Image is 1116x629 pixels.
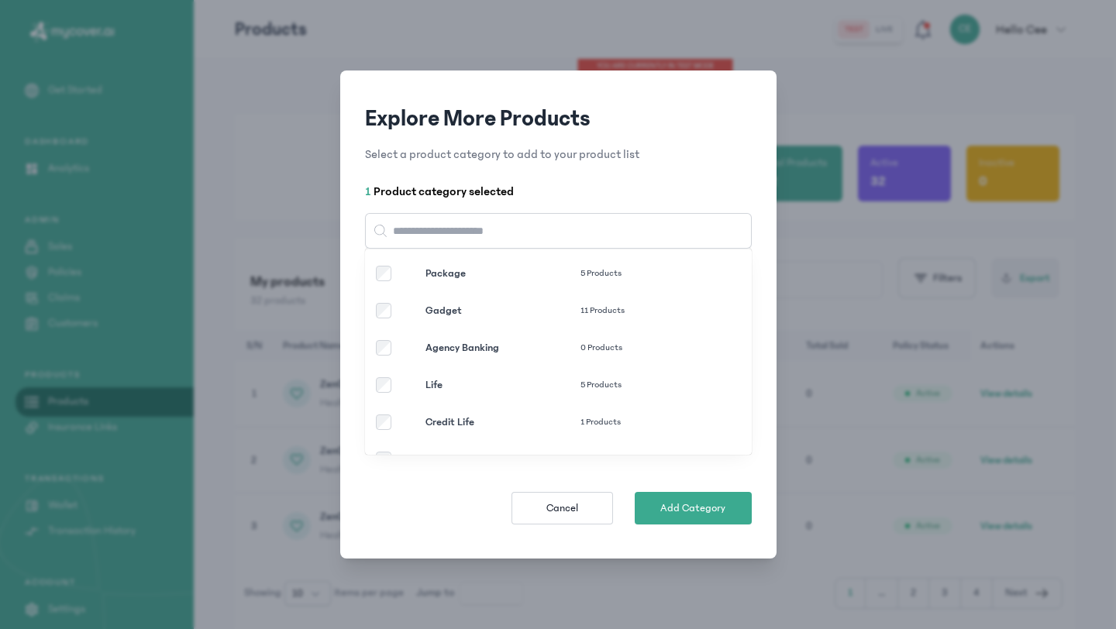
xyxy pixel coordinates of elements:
[365,182,752,201] h4: Product category selected
[660,500,725,516] span: Add Category
[365,184,374,198] span: 1
[425,266,580,281] p: Package
[635,492,752,524] button: Add Category
[580,267,697,280] p: 5 Products
[425,377,580,393] p: Life
[580,379,697,391] p: 5 Products
[580,453,697,466] p: 11 Products
[425,414,580,430] p: Credit Life
[580,342,697,354] p: 0 Products
[425,340,580,356] p: Agency Banking
[511,492,613,524] button: Cancel
[425,452,580,467] p: Auto
[425,303,580,318] p: Gadget
[580,416,697,428] p: 1 Products
[546,500,578,516] span: Cancel
[580,304,697,317] p: 11 Products
[365,145,752,163] p: Select a product category to add to your product list
[365,105,752,132] h3: Explore More Products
